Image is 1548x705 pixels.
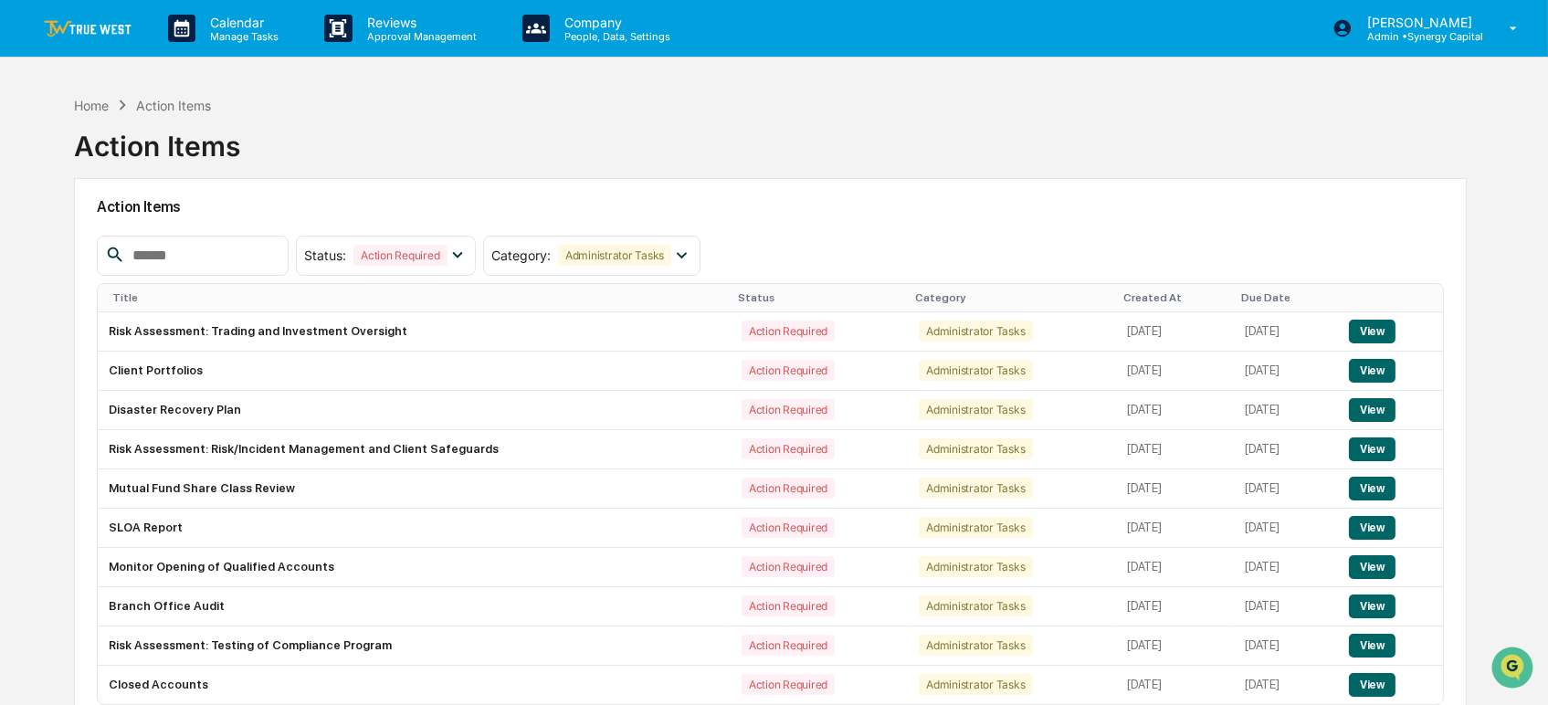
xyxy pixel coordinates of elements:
div: Administrator Tasks [919,399,1032,420]
div: Start new chat [62,140,300,158]
td: [DATE] [1234,548,1338,587]
div: Action Required [742,595,835,616]
td: [DATE] [1234,469,1338,509]
td: [DATE] [1234,509,1338,548]
div: Category [915,291,1109,304]
span: Attestations [151,324,226,342]
button: View [1349,477,1395,500]
div: 🗄️ [132,326,147,341]
div: Past conversations [18,203,122,217]
td: [DATE] [1234,587,1338,626]
a: View [1349,324,1395,338]
div: We're available if you need us! [62,158,231,173]
span: Data Lookup [37,359,115,377]
a: View [1349,678,1395,691]
td: Risk Assessment: Testing of Compliance Program [98,626,731,666]
button: View [1349,673,1395,697]
p: Admin • Synergy Capital [1353,30,1483,43]
button: View [1349,555,1395,579]
td: Closed Accounts [98,666,731,704]
a: 🖐️Preclearance [11,317,125,350]
div: Administrator Tasks [919,595,1032,616]
td: [DATE] [1116,587,1234,626]
button: View [1349,320,1395,343]
td: [DATE] [1116,626,1234,666]
div: Action Items [74,115,240,163]
a: 🔎Data Lookup [11,352,122,384]
td: Disaster Recovery Plan [98,391,731,430]
td: [DATE] [1234,352,1338,391]
div: Home [74,98,109,113]
button: View [1349,516,1395,540]
div: Administrator Tasks [558,245,671,266]
span: • [152,248,158,263]
td: Monitor Opening of Qualified Accounts [98,548,731,587]
div: Action Required [742,674,835,695]
p: [PERSON_NAME] [1353,15,1483,30]
td: [DATE] [1116,509,1234,548]
a: View [1349,442,1395,456]
td: [DATE] [1234,312,1338,352]
td: [DATE] [1234,626,1338,666]
td: Client Portfolios [98,352,731,391]
p: Calendar [195,15,288,30]
span: [PERSON_NAME] [57,248,148,263]
div: Action Required [742,478,835,499]
div: Action Required [742,360,835,381]
button: View [1349,437,1395,461]
span: Category : [491,247,551,263]
input: Clear [47,83,301,102]
div: Status [738,291,900,304]
a: View [1349,403,1395,416]
a: 🗄️Attestations [125,317,234,350]
div: Administrator Tasks [919,438,1032,459]
div: 🖐️ [18,326,33,341]
div: Action Required [742,438,835,459]
span: Preclearance [37,324,118,342]
td: Risk Assessment: Risk/Incident Management and Client Safeguards [98,430,731,469]
div: Action Required [742,321,835,342]
div: Due Date [1241,291,1331,304]
a: View [1349,599,1395,613]
a: View [1349,560,1395,573]
td: [DATE] [1116,666,1234,704]
a: View [1349,521,1395,534]
img: Cameron Burns [18,231,47,260]
p: Manage Tasks [195,30,288,43]
a: View [1349,481,1395,495]
span: Pylon [182,404,221,417]
span: [DATE] [162,248,199,263]
div: Administrator Tasks [919,556,1032,577]
button: Start new chat [311,145,332,167]
div: Action Items [136,98,211,113]
div: Administrator Tasks [919,321,1032,342]
img: 1746055101610-c473b297-6a78-478c-a979-82029cc54cd1 [37,249,51,264]
td: [DATE] [1234,666,1338,704]
button: View [1349,398,1395,422]
p: Reviews [353,15,486,30]
td: [DATE] [1116,469,1234,509]
img: 1746055101610-c473b297-6a78-478c-a979-82029cc54cd1 [18,140,51,173]
span: Status : [304,247,346,263]
div: Administrator Tasks [919,360,1032,381]
div: Administrator Tasks [919,517,1032,538]
button: View [1349,595,1395,618]
div: Title [112,291,723,304]
img: logo [44,20,132,37]
div: Action Required [742,517,835,538]
a: View [1349,638,1395,652]
td: [DATE] [1116,312,1234,352]
td: [DATE] [1234,430,1338,469]
div: Action Required [742,635,835,656]
p: Approval Management [353,30,486,43]
div: Created At [1123,291,1227,304]
td: [DATE] [1234,391,1338,430]
button: View [1349,634,1395,658]
td: [DATE] [1116,548,1234,587]
div: Action Required [742,556,835,577]
div: Action Required [742,399,835,420]
a: View [1349,363,1395,377]
div: Administrator Tasks [919,478,1032,499]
